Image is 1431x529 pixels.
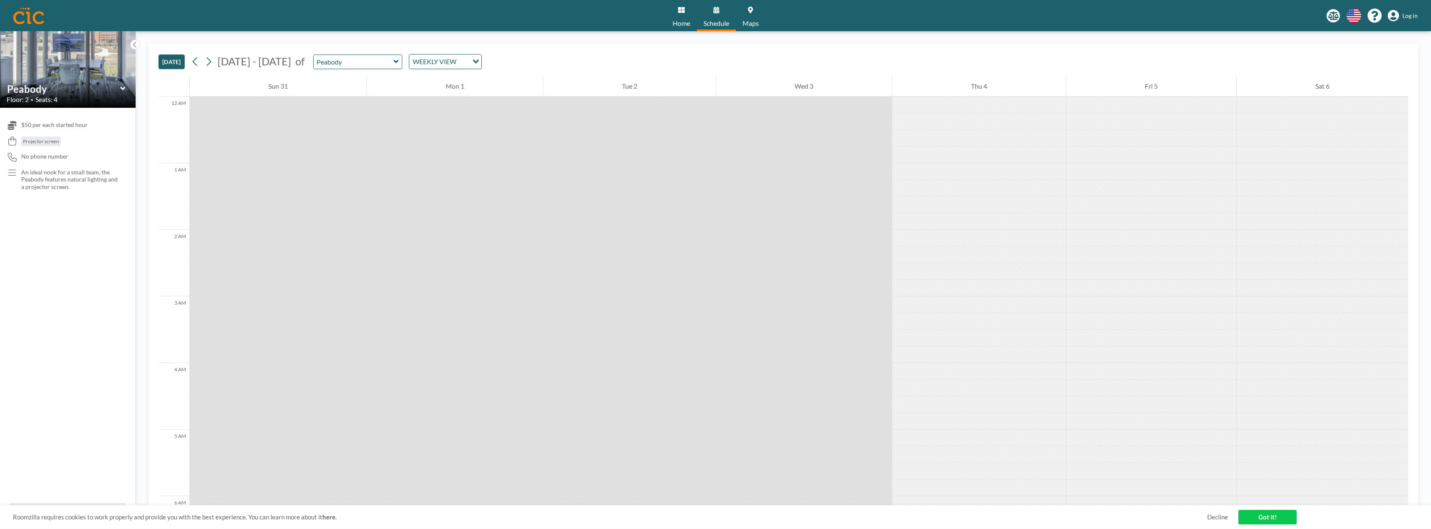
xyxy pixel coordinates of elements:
span: of [295,55,305,68]
span: Schedule [703,20,729,27]
div: Search for option [409,55,481,69]
div: Sat 6 [1237,76,1408,97]
div: 3 AM [158,296,189,363]
div: 4 AM [158,363,189,430]
div: Wed 3 [716,76,892,97]
span: [DATE] - [DATE] [218,55,291,67]
div: 12 AM [158,97,189,163]
a: Decline [1207,513,1228,521]
input: Search for option [459,56,468,67]
button: All resources [10,503,126,519]
div: Thu 4 [892,76,1066,97]
span: Seats: 4 [35,95,57,104]
span: Home [673,20,690,27]
a: Got it! [1238,510,1297,524]
img: organization-logo [13,7,44,24]
div: Fri 5 [1066,76,1236,97]
span: Roomzilla requires cookies to work properly and provide you with the best experience. You can lea... [13,513,1207,521]
span: • [31,97,33,102]
span: No phone number [21,153,68,160]
span: Projector screen [23,138,59,144]
span: $50 per each started hour [21,121,88,129]
span: WEEKLY VIEW [411,56,458,67]
div: 5 AM [158,430,189,496]
p: An ideal nook for a small team, the Peabody features natural lighting and a projector screen. [21,169,119,191]
a: here. [322,513,337,521]
button: [DATE] [158,55,185,69]
span: Maps [743,20,759,27]
input: Peabody [314,55,394,69]
input: Peabody [7,83,120,95]
div: 1 AM [158,163,189,230]
div: Mon 1 [367,76,543,97]
div: 2 AM [158,230,189,296]
span: Floor: 2 [7,95,29,104]
a: Log in [1388,10,1418,22]
div: Sun 31 [190,76,366,97]
span: Log in [1402,12,1418,20]
div: Tue 2 [543,76,716,97]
